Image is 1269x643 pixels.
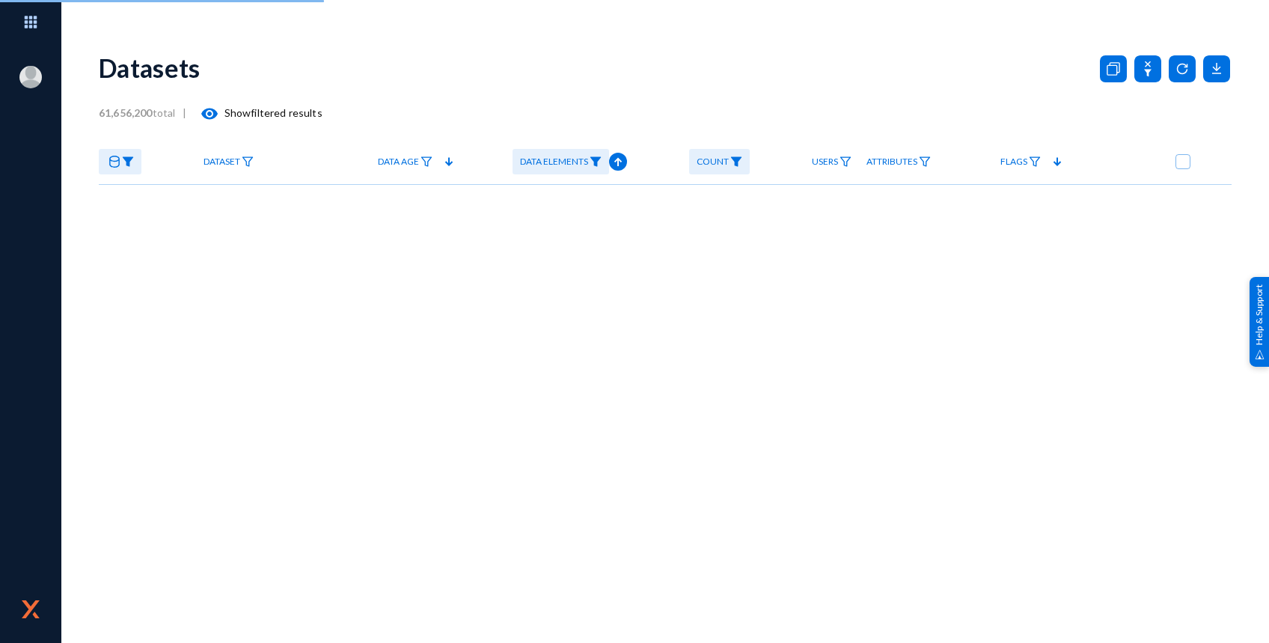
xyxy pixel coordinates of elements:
img: icon-filter-filled.svg [730,156,742,167]
img: icon-filter.svg [919,156,931,167]
img: icon-filter.svg [421,156,432,167]
img: icon-filter.svg [1029,156,1041,167]
span: Flags [1000,156,1027,167]
span: Dataset [204,156,240,167]
a: Flags [993,149,1048,175]
b: 61,656,200 [99,106,153,119]
img: help_support.svg [1255,350,1265,359]
img: icon-filter-filled.svg [590,156,602,167]
img: app launcher [8,6,53,38]
a: Count [689,149,750,175]
img: blank-profile-picture.png [19,66,42,88]
span: Data Age [378,156,419,167]
img: icon-filter.svg [840,156,851,167]
img: icon-filter.svg [242,156,254,167]
span: Count [697,156,729,167]
div: Help & Support [1250,276,1269,366]
a: Users [804,149,859,175]
span: total [99,106,183,119]
span: Show filtered results [187,106,322,119]
span: | [183,106,186,119]
span: Users [812,156,838,167]
a: Dataset [196,149,261,175]
a: Data Age [370,149,440,175]
mat-icon: visibility [201,105,218,123]
img: icon-filter-filled.svg [122,156,134,167]
span: Data Elements [520,156,588,167]
a: Attributes [859,149,938,175]
a: Data Elements [513,149,609,175]
div: Datasets [99,52,201,83]
span: Attributes [866,156,917,167]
